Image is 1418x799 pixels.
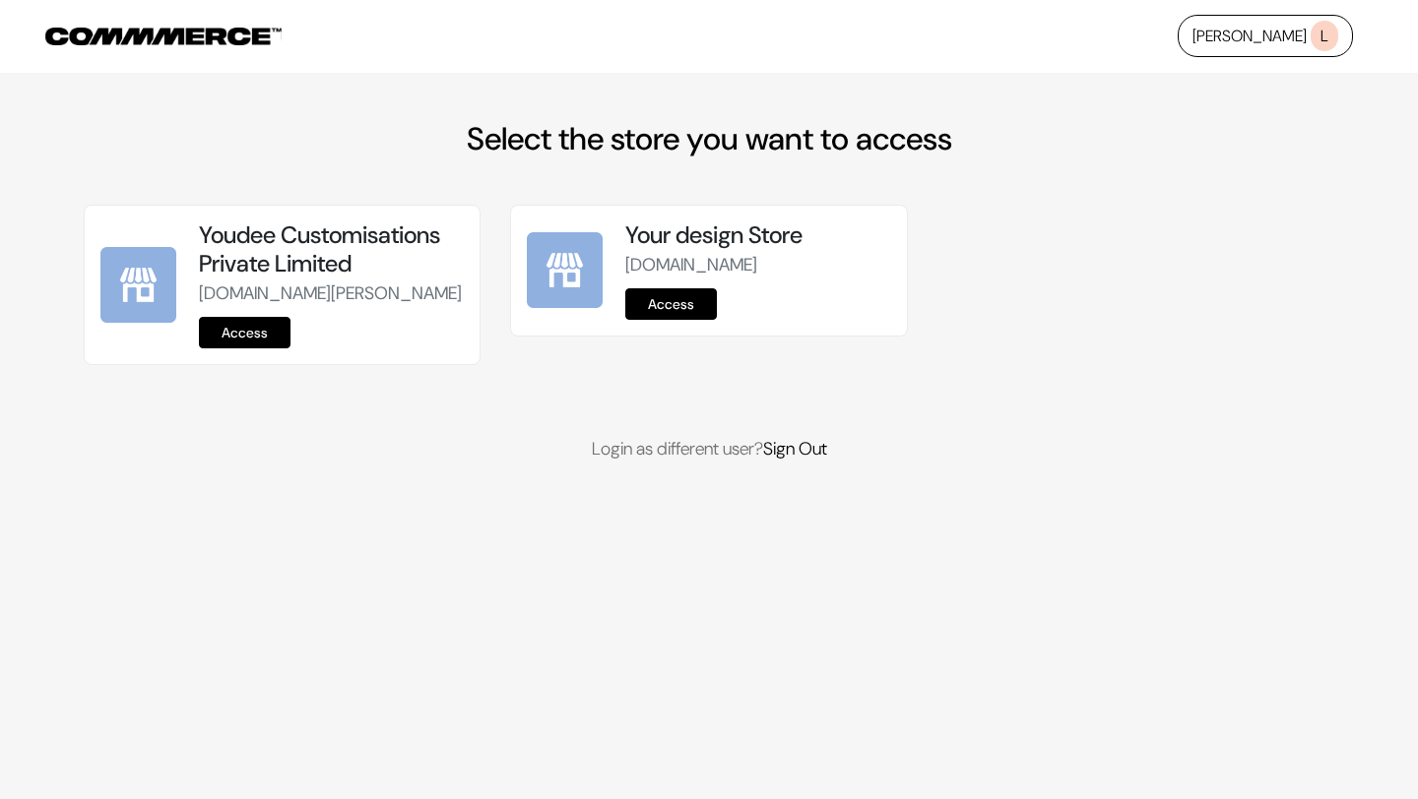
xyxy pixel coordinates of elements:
[763,437,827,461] a: Sign Out
[199,221,464,278] h5: Youdee Customisations Private Limited
[1178,15,1353,57] a: [PERSON_NAME]L
[625,252,890,278] p: [DOMAIN_NAME]
[625,221,890,250] h5: Your design Store
[527,232,603,308] img: Your design Store
[84,436,1334,462] p: Login as different user?
[199,317,290,348] a: Access
[1311,21,1338,51] span: L
[199,280,464,307] p: [DOMAIN_NAME][PERSON_NAME]
[45,28,282,45] img: COMMMERCE
[84,120,1334,157] h2: Select the store you want to access
[625,288,717,320] a: Access
[100,247,176,323] img: Youdee Customisations Private Limited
